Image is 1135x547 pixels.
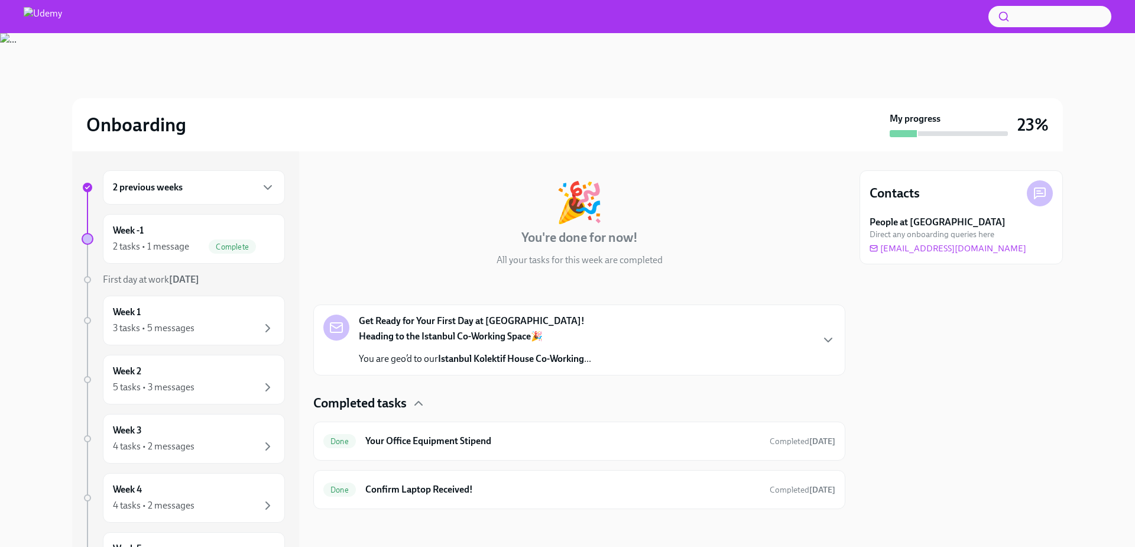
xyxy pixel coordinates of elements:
div: 4 tasks • 2 messages [113,440,194,453]
div: 2 tasks • 1 message [113,240,189,253]
span: Complete [209,242,256,251]
span: Direct any onboarding queries here [870,229,994,240]
h4: Contacts [870,185,920,202]
h2: Onboarding [86,113,186,137]
h4: Completed tasks [313,394,407,412]
h6: Week 3 [113,424,142,437]
span: First day at work [103,274,199,285]
strong: My progress [890,112,941,125]
h6: Confirm Laptop Received! [365,483,760,496]
h4: You're done for now! [521,229,638,247]
p: You are geo’d to our ... [359,352,591,365]
strong: [DATE] [169,274,199,285]
strong: [DATE] [809,436,835,446]
div: 3 tasks • 5 messages [113,322,194,335]
a: Week 34 tasks • 2 messages [82,414,285,464]
a: DoneYour Office Equipment StipendCompleted[DATE] [323,432,835,451]
a: Week 25 tasks • 3 messages [82,355,285,404]
a: DoneConfirm Laptop Received!Completed[DATE] [323,480,835,499]
strong: [DATE] [809,485,835,495]
span: August 11th, 2025 12:01 [770,436,835,447]
div: 5 tasks • 3 messages [113,381,194,394]
span: Done [323,485,356,494]
img: Udemy [24,7,62,26]
h6: Week 4 [113,483,142,496]
span: Completed [770,485,835,495]
h6: 2 previous weeks [113,181,183,194]
span: Completed [770,436,835,446]
div: 2 previous weeks [103,170,285,205]
a: First day at work[DATE] [82,273,285,286]
p: All your tasks for this week are completed [497,254,663,267]
span: August 21st, 2025 11:45 [770,484,835,496]
h6: Your Office Equipment Stipend [365,435,760,448]
p: 🎉 [359,330,591,343]
strong: Get Ready for Your First Day at [GEOGRAPHIC_DATA]! [359,315,585,328]
h3: 23% [1017,114,1049,135]
h6: Week 2 [113,365,141,378]
div: 🎉 [555,183,604,222]
h6: Week -1 [113,224,144,237]
strong: Heading to the Istanbul Co-Working Space [359,331,531,342]
a: Week 44 tasks • 2 messages [82,473,285,523]
strong: People at [GEOGRAPHIC_DATA] [870,216,1006,229]
div: Completed tasks [313,394,845,412]
strong: Istanbul Kolektif House Co-Working [438,353,584,364]
div: 4 tasks • 2 messages [113,499,194,512]
a: Week -12 tasks • 1 messageComplete [82,214,285,264]
a: Week 13 tasks • 5 messages [82,296,285,345]
span: Done [323,437,356,446]
a: [EMAIL_ADDRESS][DOMAIN_NAME] [870,242,1026,254]
h6: Week 1 [113,306,141,319]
